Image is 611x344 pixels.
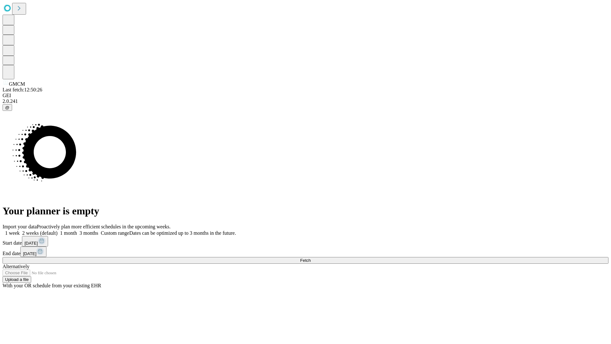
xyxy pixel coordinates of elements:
[3,87,42,92] span: Last fetch: 12:50:26
[37,224,171,229] span: Proactively plan more efficient schedules in the upcoming weeks.
[300,258,311,263] span: Fetch
[3,236,608,247] div: Start date
[3,93,608,98] div: GEI
[3,224,37,229] span: Import your data
[5,230,20,236] span: 1 week
[3,264,29,269] span: Alternatively
[3,283,101,288] span: With your OR schedule from your existing EHR
[60,230,77,236] span: 1 month
[80,230,98,236] span: 3 months
[129,230,236,236] span: Dates can be optimized up to 3 months in the future.
[3,205,608,217] h1: Your planner is empty
[23,251,36,256] span: [DATE]
[101,230,129,236] span: Custom range
[5,105,10,110] span: @
[3,276,31,283] button: Upload a file
[3,247,608,257] div: End date
[9,81,25,87] span: GMCM
[22,230,58,236] span: 2 weeks (default)
[20,247,46,257] button: [DATE]
[3,98,608,104] div: 2.0.241
[3,257,608,264] button: Fetch
[3,104,12,111] button: @
[25,241,38,246] span: [DATE]
[22,236,48,247] button: [DATE]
